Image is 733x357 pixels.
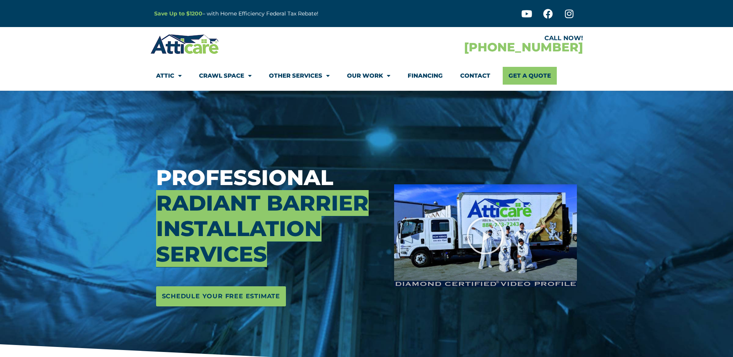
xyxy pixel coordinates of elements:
a: Schedule Your Free Estimate [156,286,286,306]
span: Radiant Barrier Installation Services [156,190,369,267]
nav: Menu [156,67,577,85]
a: Attic [156,67,182,85]
a: Crawl Space [199,67,252,85]
span: Schedule Your Free Estimate [162,290,281,303]
a: Save Up to $1200 [154,10,202,17]
p: – with Home Efficiency Federal Tax Rebate! [154,9,405,18]
a: Contact [460,67,490,85]
div: Play Video [466,216,505,255]
div: CALL NOW! [367,35,583,41]
a: Our Work [347,67,390,85]
a: Get A Quote [503,67,557,85]
a: Financing [408,67,443,85]
h3: Professional [156,165,383,267]
a: Other Services [269,67,330,85]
